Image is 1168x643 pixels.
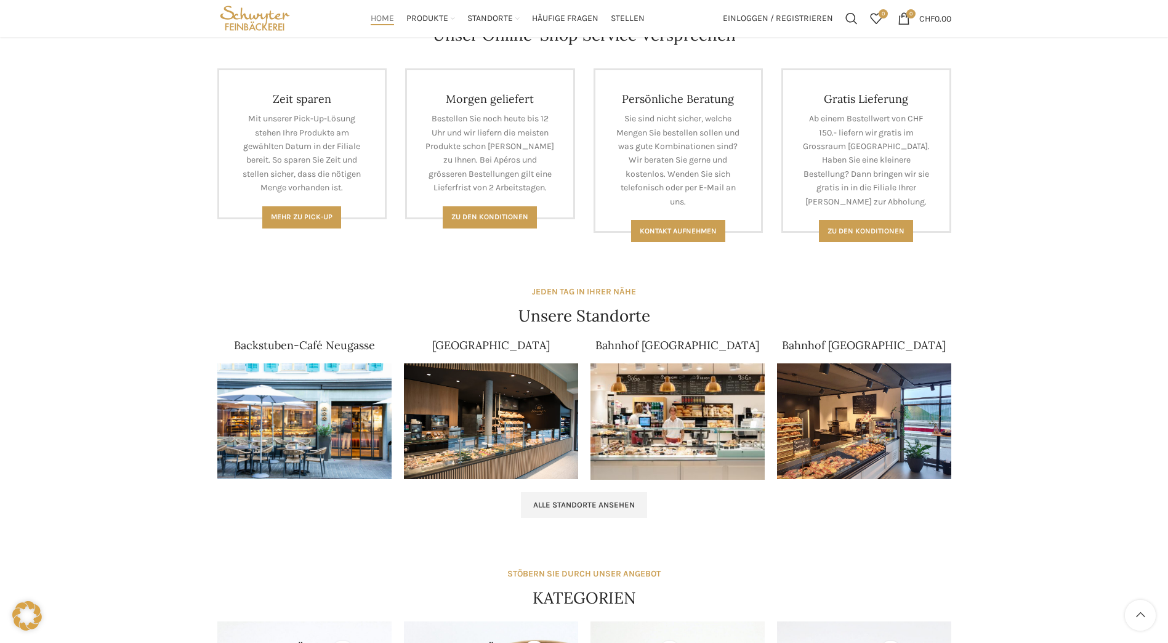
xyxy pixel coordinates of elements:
span: Produkte [406,13,448,25]
span: CHF [919,13,935,23]
p: Bestellen Sie noch heute bis 12 Uhr und wir liefern die meisten Produkte schon [PERSON_NAME] zu I... [425,112,555,195]
a: Bahnhof [GEOGRAPHIC_DATA] [782,338,946,352]
a: Stellen [611,6,645,31]
span: Kontakt aufnehmen [640,227,717,235]
a: Scroll to top button [1125,600,1156,631]
span: Häufige Fragen [532,13,598,25]
span: Mehr zu Pick-Up [271,212,332,221]
span: Alle Standorte ansehen [533,500,635,510]
span: Einloggen / Registrieren [723,14,833,23]
div: Main navigation [299,6,716,31]
span: Standorte [467,13,513,25]
h4: Morgen geliefert [425,92,555,106]
a: 0 [864,6,888,31]
div: JEDEN TAG IN IHRER NÄHE [532,285,636,299]
bdi: 0.00 [919,13,951,23]
div: Meine Wunschliste [864,6,888,31]
span: Stellen [611,13,645,25]
a: Zu den konditionen [819,220,913,242]
a: Backstuben-Café Neugasse [234,338,375,352]
a: Mehr zu Pick-Up [262,206,341,228]
a: Produkte [406,6,455,31]
a: Zu den Konditionen [443,206,537,228]
span: 0 [879,9,888,18]
p: Sie sind nicht sicher, welche Mengen Sie bestellen sollen und was gute Kombinationen sind? Wir be... [614,112,743,209]
a: Site logo [217,12,293,23]
div: STÖBERN SIE DURCH UNSER ANGEBOT [507,567,661,581]
span: Zu den konditionen [828,227,904,235]
p: Mit unserer Pick-Up-Lösung stehen Ihre Produkte am gewählten Datum in der Filiale bereit. So spar... [238,112,367,195]
a: Bahnhof [GEOGRAPHIC_DATA] [595,338,759,352]
h4: Gratis Lieferung [802,92,931,106]
span: 0 [906,9,916,18]
span: Zu den Konditionen [451,212,528,221]
a: Suchen [839,6,864,31]
a: 0 CHF0.00 [892,6,957,31]
a: Häufige Fragen [532,6,598,31]
h4: Unsere Standorte [518,305,650,327]
h4: Persönliche Beratung [614,92,743,106]
a: Kontakt aufnehmen [631,220,725,242]
a: Home [371,6,394,31]
span: Home [371,13,394,25]
a: Alle Standorte ansehen [521,492,647,518]
h4: Zeit sparen [238,92,367,106]
a: [GEOGRAPHIC_DATA] [432,338,550,352]
h4: KATEGORIEN [533,587,636,609]
p: Ab einem Bestellwert von CHF 150.- liefern wir gratis im Grossraum [GEOGRAPHIC_DATA]. Haben Sie e... [802,112,931,209]
a: Standorte [467,6,520,31]
a: Einloggen / Registrieren [717,6,839,31]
